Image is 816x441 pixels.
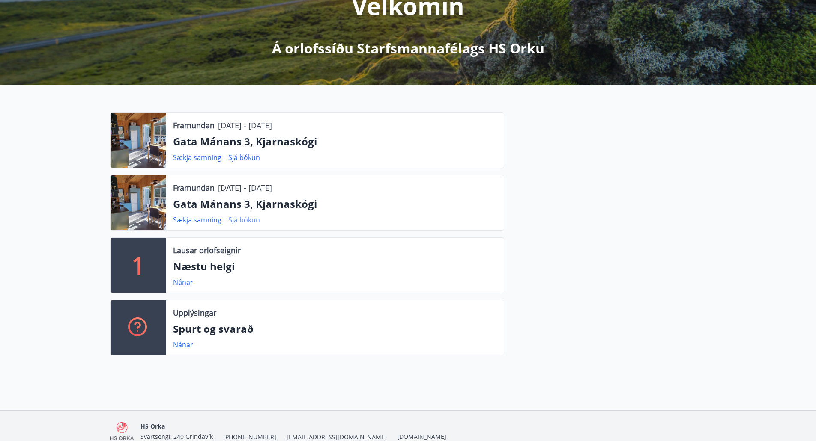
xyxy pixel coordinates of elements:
p: Upplýsingar [173,307,216,318]
a: Sækja samning [173,153,221,162]
img: 4KEE8UqMSwrAKrdyHDgoo3yWdiux5j3SefYx3pqm.png [110,422,134,441]
p: Spurt og svarað [173,322,497,336]
a: Sjá bókun [228,153,260,162]
p: 1 [132,249,145,281]
p: Framundan [173,182,215,193]
p: Lausar orlofseignir [173,245,241,256]
a: Nánar [173,340,193,349]
a: Sjá bókun [228,215,260,225]
p: Framundan [173,120,215,131]
a: Nánar [173,278,193,287]
a: [DOMAIN_NAME] [397,432,446,441]
p: Gata Mánans 3, Kjarnaskógi [173,197,497,211]
span: Svartsengi, 240 Grindavík [140,432,213,441]
span: HS Orka [140,422,165,430]
p: Gata Mánans 3, Kjarnaskógi [173,134,497,149]
p: Á orlofssíðu Starfsmannafélags HS Orku [272,39,544,58]
p: Næstu helgi [173,259,497,274]
p: [DATE] - [DATE] [218,182,272,193]
p: [DATE] - [DATE] [218,120,272,131]
a: Sækja samning [173,215,221,225]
